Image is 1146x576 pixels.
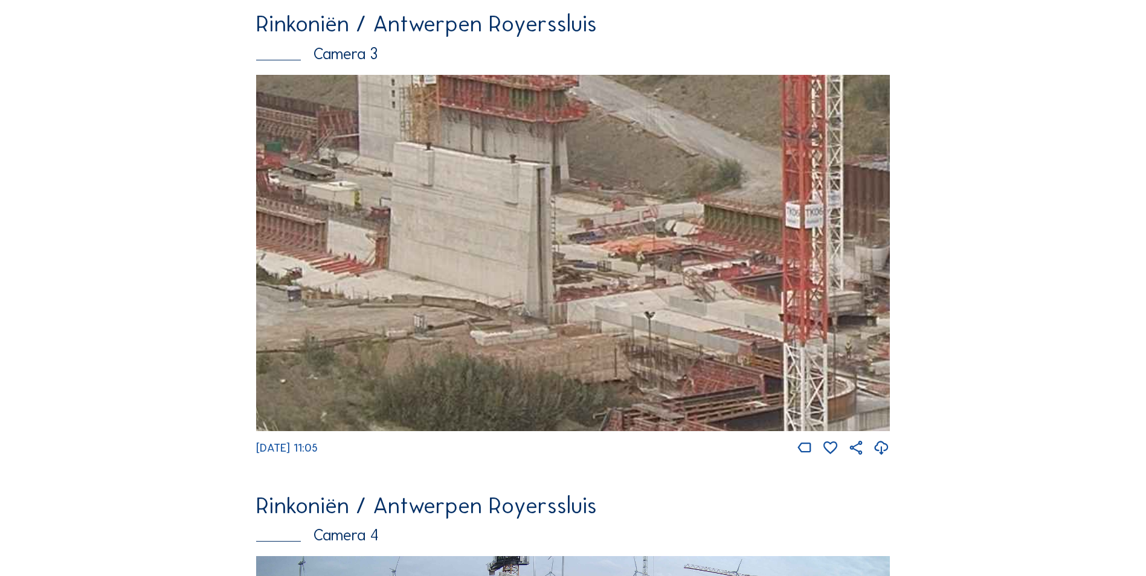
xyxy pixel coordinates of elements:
img: Image [256,75,890,431]
div: Rinkoniën / Antwerpen Royerssluis [256,494,890,517]
div: Camera 4 [256,527,890,543]
span: [DATE] 11:05 [256,441,318,455]
div: Camera 3 [256,46,890,62]
div: Rinkoniën / Antwerpen Royerssluis [256,13,890,35]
